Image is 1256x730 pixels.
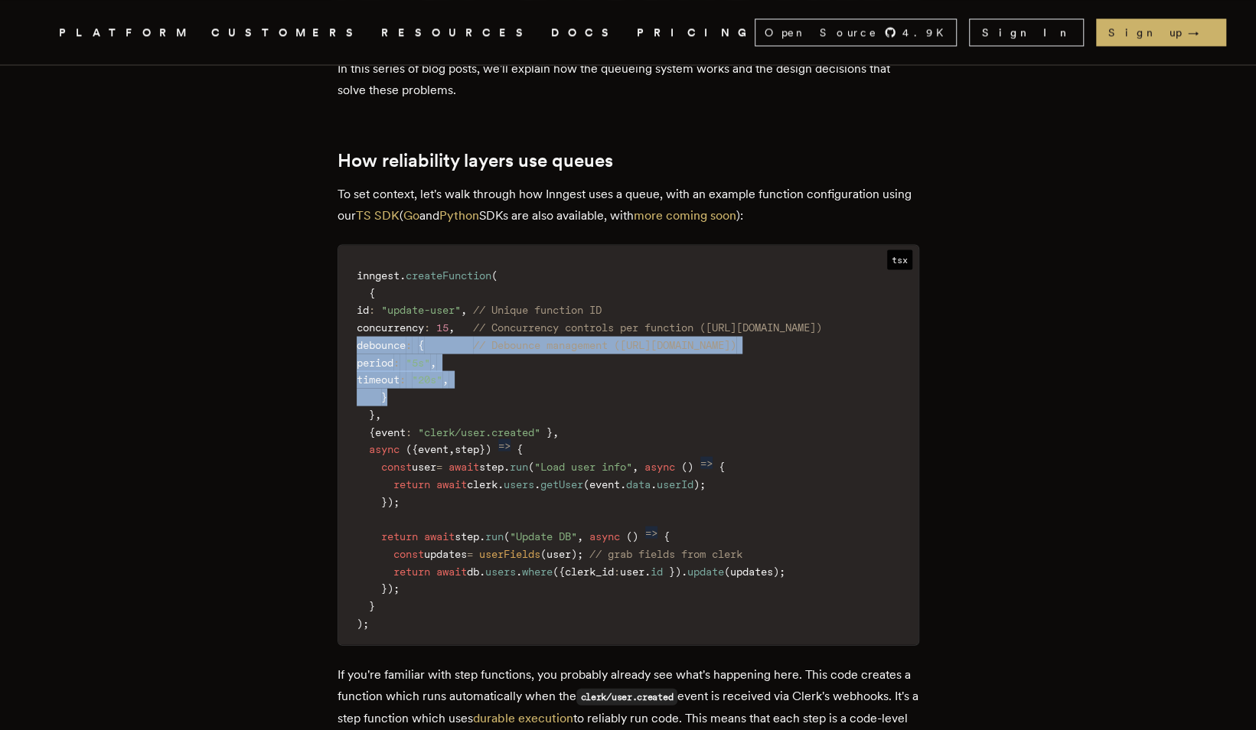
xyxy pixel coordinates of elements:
span: ) [387,582,393,594]
span: { [719,460,725,472]
span: } [381,582,387,594]
span: => [700,456,713,468]
span: users [485,565,516,577]
span: . [516,565,522,577]
span: step [479,460,504,472]
span: debounce [357,338,406,350]
span: = [467,547,473,559]
span: "update-user" [381,303,461,315]
span: RESOURCES [381,23,533,42]
span: id [651,565,663,577]
span: . [620,477,626,490]
span: user [412,460,436,472]
span: : [369,303,375,315]
span: , [375,408,381,420]
a: DOCS [551,23,618,42]
span: { [664,530,670,542]
h2: How reliability layers use queues [338,149,919,171]
span: "Update DB" [510,530,577,542]
span: ; [393,495,400,507]
span: { [517,442,523,455]
span: 4.9 K [902,24,953,40]
span: → [1188,24,1214,40]
span: , [553,425,559,438]
a: PRICING [637,23,755,42]
span: const [393,547,424,559]
span: . [534,477,540,490]
span: ) [571,547,577,559]
span: ( [406,442,412,455]
span: async [369,442,400,455]
span: run [485,530,504,542]
span: ; [779,565,785,577]
span: } [669,565,675,577]
p: In this series of blog posts, we'll explain how the queueing system works and the design decision... [338,57,919,100]
span: } [381,495,387,507]
span: "5s" [406,356,430,368]
span: await [436,477,467,490]
span: await [424,530,455,542]
a: CUSTOMERS [211,23,363,42]
span: { [418,338,424,350]
p: To set context, let's walk through how Inngest uses a queue, with an example function configurati... [338,183,919,226]
span: return [381,530,418,542]
span: // Debounce management ([URL][DOMAIN_NAME]) [473,338,736,350]
a: Go [403,207,419,222]
span: } [369,599,375,611]
a: TS SDK [356,207,400,222]
span: const [381,460,412,472]
span: ; [393,582,400,594]
code: clerk/user.created [576,688,678,705]
span: ) [675,565,681,577]
span: { [369,286,375,298]
span: . [498,477,504,490]
span: : [614,565,620,577]
span: ) [485,442,491,455]
span: timeout [357,373,400,385]
span: : [400,373,406,385]
span: run [510,460,528,472]
span: step [455,442,479,455]
span: ) [632,530,638,542]
span: ) [387,495,393,507]
span: ( [681,460,687,472]
a: more coming soon [634,207,736,222]
span: db [467,565,479,577]
span: , [577,530,583,542]
span: , [632,460,638,472]
span: { [369,425,375,438]
span: : [424,321,430,333]
span: 15 [436,321,449,333]
span: clerk_id [565,565,614,577]
span: ) [773,565,779,577]
span: . [651,477,657,490]
span: , [430,356,436,368]
span: user [546,547,571,559]
button: PLATFORM [59,23,193,42]
span: ( [528,460,534,472]
span: . [479,530,485,542]
span: ( [553,565,559,577]
span: event [589,477,620,490]
span: await [449,460,479,472]
span: user [620,565,644,577]
span: , [461,303,467,315]
span: . [400,269,406,281]
span: getUser [540,477,583,490]
a: Sign up [1096,18,1226,46]
span: Open Source [765,24,878,40]
span: . [504,460,510,472]
span: . [644,565,651,577]
span: update [687,565,724,577]
span: , [449,321,455,333]
span: . [479,565,485,577]
span: , [449,442,455,455]
span: updates [424,547,467,559]
span: } [381,390,387,402]
span: : [406,425,412,438]
span: ( [540,547,546,559]
span: "20s" [412,373,442,385]
span: async [644,460,675,472]
span: updates [730,565,773,577]
span: => [498,438,511,451]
